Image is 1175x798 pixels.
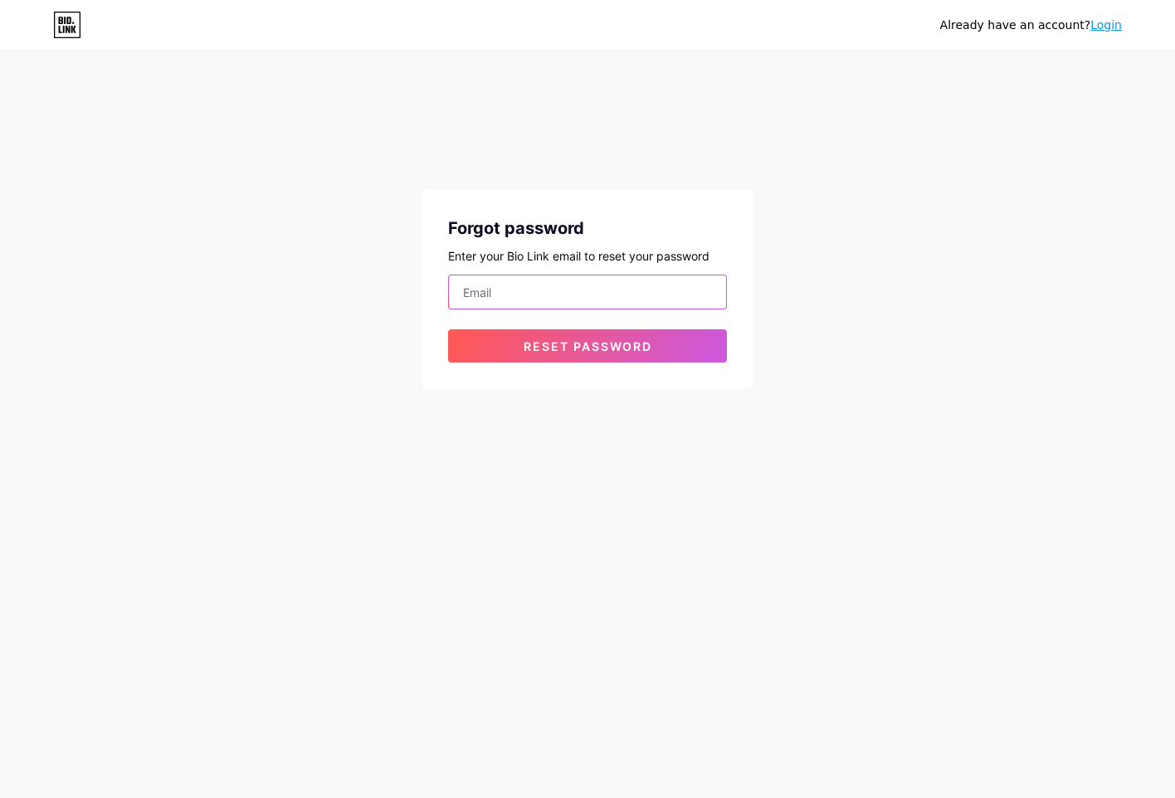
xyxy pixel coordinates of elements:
[449,275,726,309] input: Email
[1090,18,1122,32] a: Login
[524,339,652,353] span: Reset password
[448,329,727,363] button: Reset password
[940,17,1122,34] div: Already have an account?
[448,216,727,241] div: Forgot password
[448,247,727,265] div: Enter your Bio Link email to reset your password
